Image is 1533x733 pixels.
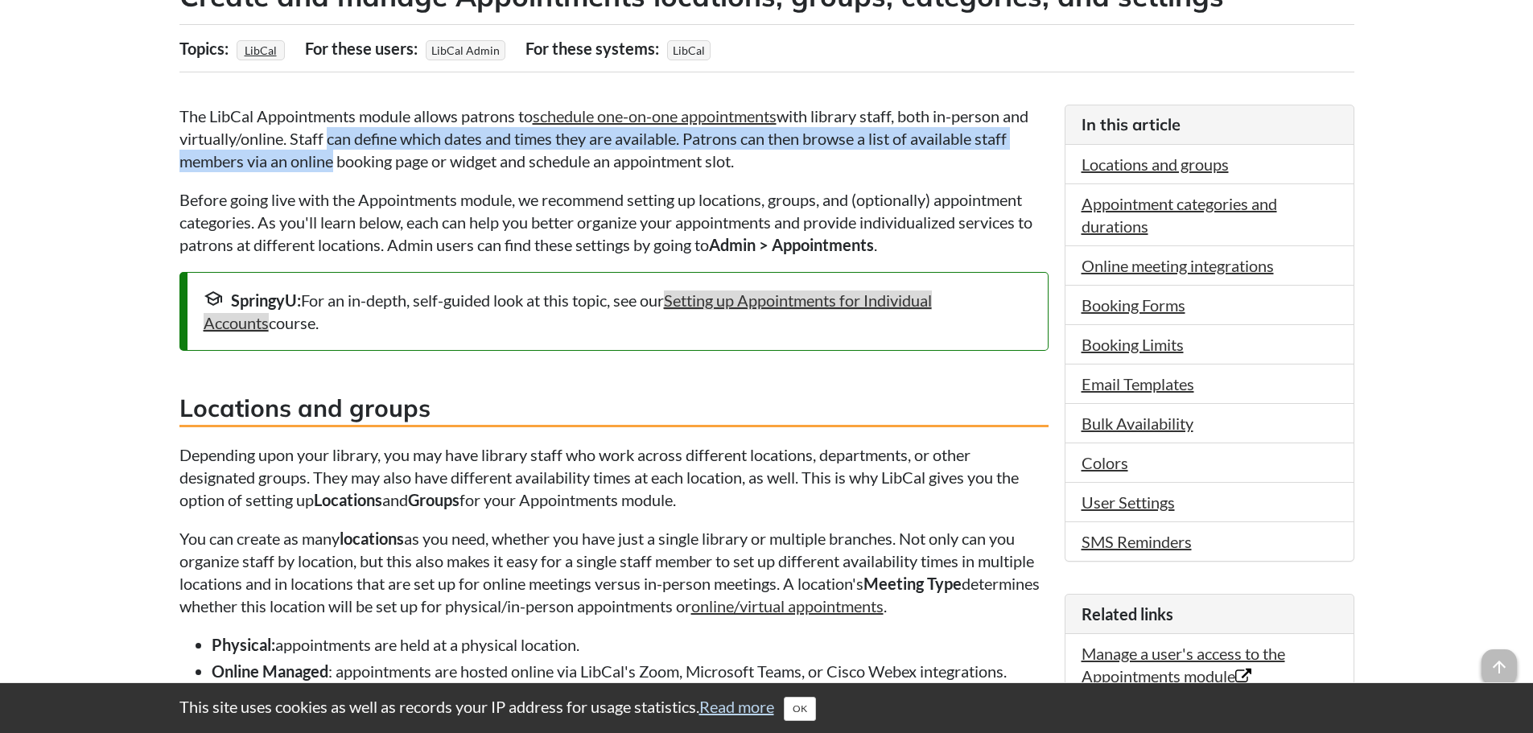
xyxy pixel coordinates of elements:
[305,33,422,64] div: For these users:
[667,40,711,60] span: LibCal
[1481,651,1517,670] a: arrow_upward
[179,527,1049,617] p: You can create as many as you need, whether you have just a single library or multiple branches. ...
[1082,194,1277,236] a: Appointment categories and durations
[179,391,1049,427] h3: Locations and groups
[1481,649,1517,685] span: arrow_upward
[1082,492,1175,512] a: User Settings
[163,695,1370,721] div: This site uses cookies as well as records your IP address for usage statistics.
[1082,374,1194,393] a: Email Templates
[212,633,1049,656] li: appointments are held at a physical location.
[426,40,505,60] span: LibCal Admin
[212,635,271,654] strong: Physical
[231,290,301,310] strong: SpringyU:
[709,235,874,254] strong: Admin > Appointments
[1082,256,1274,275] a: Online meeting integrations
[691,596,884,616] a: online/virtual appointments
[1082,154,1229,174] a: Locations and groups
[525,33,663,64] div: For these systems:
[179,443,1049,511] p: Depending upon your library, you may have library staff who work across different locations, depa...
[179,188,1049,256] p: Before going live with the Appointments module, we recommend setting up locations, groups, and (o...
[204,289,1032,334] div: For an in-depth, self-guided look at this topic, see our course.
[408,490,459,509] strong: Groups
[1082,532,1192,551] a: SMS Reminders
[340,529,404,548] strong: locations
[179,105,1049,172] p: The LibCal Appointments module allows patrons to with library staff, both in-person and virtually...
[204,289,223,308] span: school
[1082,295,1185,315] a: Booking Forms
[533,106,777,126] a: schedule one-on-one appointments
[242,39,279,62] a: LibCal
[1082,604,1173,624] span: Related links
[1082,644,1285,686] a: Manage a user's access to the Appointments module
[1082,335,1184,354] a: Booking Limits
[1082,453,1128,472] a: Colors
[314,490,382,509] strong: Locations
[1082,113,1337,136] h3: In this article
[784,697,816,721] button: Close
[179,33,233,64] div: Topics:
[1082,414,1193,433] a: Bulk Availability
[271,635,275,654] span: :
[699,697,774,716] a: Read more
[212,661,328,681] strong: Online Managed
[863,574,962,593] span: Meeting Type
